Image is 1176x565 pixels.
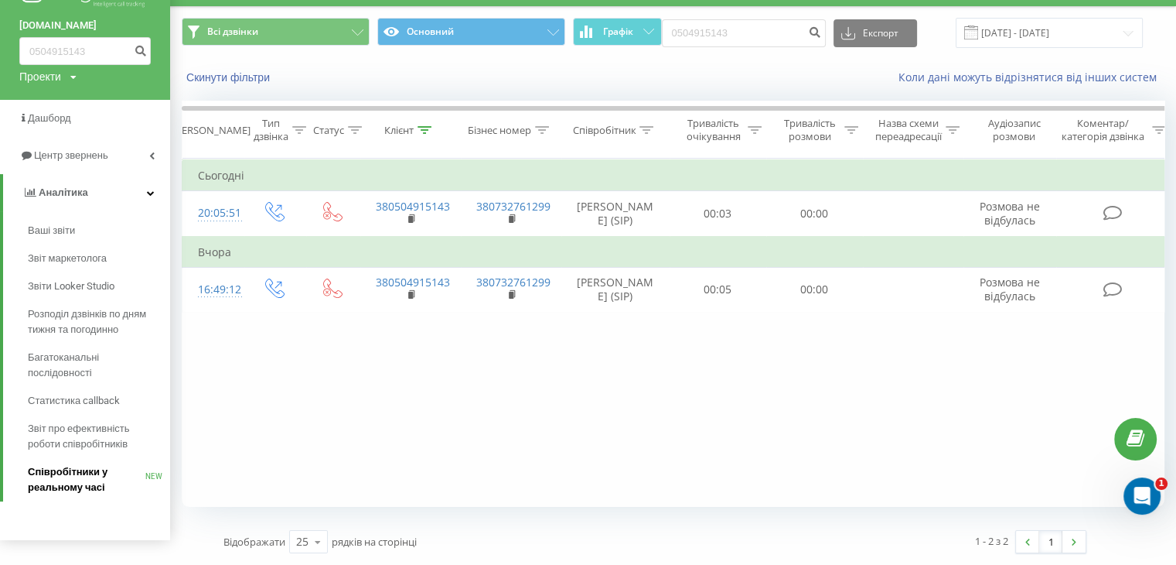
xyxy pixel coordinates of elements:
[182,18,370,46] button: Всі дзвінки
[28,279,114,294] span: Звіти Looker Studio
[19,69,61,84] div: Проекти
[1058,117,1148,143] div: Коментар/категорія дзвінка
[779,117,840,143] div: Тривалість розмови
[561,267,670,312] td: [PERSON_NAME] (SIP)
[28,272,170,300] a: Звіти Looker Studio
[19,18,151,33] a: [DOMAIN_NAME]
[561,191,670,237] td: [PERSON_NAME] (SIP)
[376,199,450,214] a: 380504915143
[875,117,942,143] div: Назва схеми переадресації
[476,275,551,289] a: 380732761299
[977,117,1052,143] div: Аудіозапис розмови
[28,415,170,458] a: Звіт про ефективність роботи співробітників
[28,112,71,124] span: Дашборд
[223,535,285,549] span: Відображати
[670,267,766,312] td: 00:05
[980,275,1040,303] span: Розмова не відбулась
[833,19,917,47] button: Експорт
[172,124,251,137] div: [PERSON_NAME]
[28,421,162,452] span: Звіт про ефективність роботи співробітників
[384,124,414,137] div: Клієнт
[28,306,162,337] span: Розподіл дзвінків по дням тижня та погодинно
[19,37,151,65] input: Пошук за номером
[182,237,1172,268] td: Вчора
[573,18,662,46] button: Графік
[980,199,1040,228] span: Розмова не відбулась
[683,117,744,143] div: Тривалість очікування
[332,535,417,549] span: рядків на сторінці
[28,464,145,495] span: Співробітники у реальному часі
[28,350,162,381] span: Багатоканальні послідовності
[28,300,170,344] a: Розподіл дзвінків по дням тижня та погодинно
[468,124,531,137] div: Бізнес номер
[182,70,278,84] button: Скинути фільтри
[975,533,1008,549] div: 1 - 2 з 2
[670,191,766,237] td: 00:03
[28,217,170,245] a: Ваші звіти
[207,26,258,38] span: Всі дзвінки
[1039,531,1062,553] a: 1
[377,18,565,46] button: Основний
[28,251,107,266] span: Звіт маркетолога
[28,344,170,387] a: Багатоканальні послідовності
[313,124,344,137] div: Статус
[28,245,170,272] a: Звіт маркетолога
[572,124,636,137] div: Співробітник
[28,223,75,238] span: Ваші звіти
[376,275,450,289] a: 380504915143
[198,198,229,228] div: 20:05:51
[766,191,863,237] td: 00:00
[296,534,308,550] div: 25
[254,117,288,143] div: Тип дзвінка
[34,149,108,161] span: Центр звернень
[39,187,88,198] span: Аналiтика
[28,458,170,502] a: Співробітники у реальному часіNEW
[603,26,633,37] span: Графік
[182,160,1172,191] td: Сьогодні
[1155,478,1167,490] span: 1
[3,174,170,211] a: Аналiтика
[1123,478,1161,515] iframe: Intercom live chat
[28,393,120,409] span: Статистика callback
[28,387,170,415] a: Статистика callback
[476,199,551,214] a: 380732761299
[662,19,826,47] input: Пошук за номером
[198,275,229,305] div: 16:49:12
[898,70,1164,84] a: Коли дані можуть відрізнятися вiд інших систем
[766,267,863,312] td: 00:00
